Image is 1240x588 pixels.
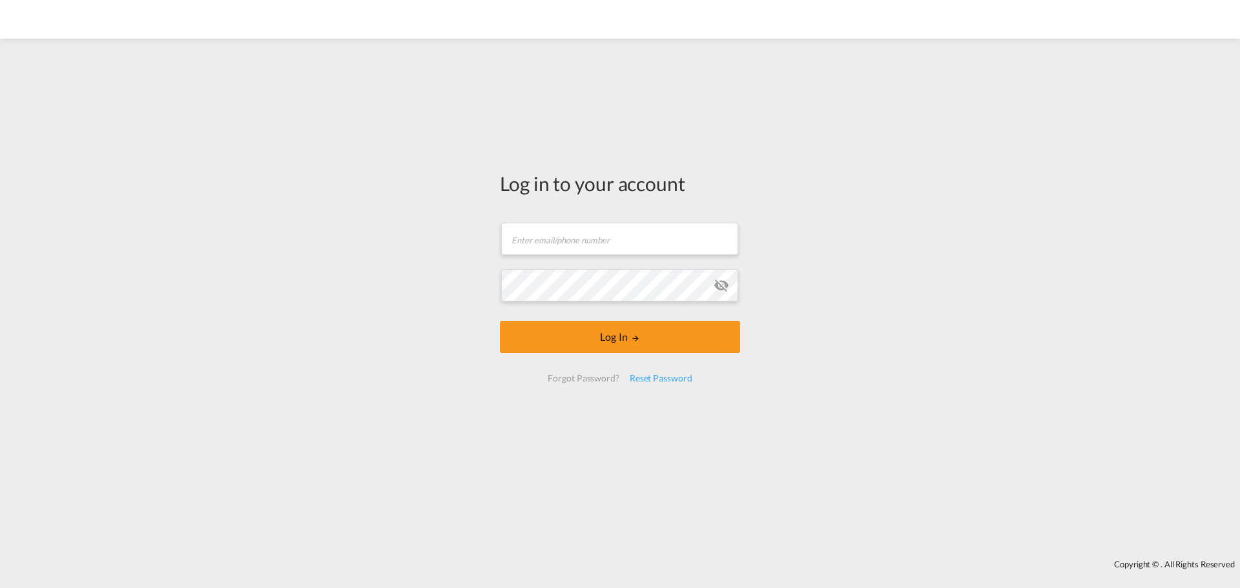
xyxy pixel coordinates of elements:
button: LOGIN [500,321,740,353]
div: Reset Password [625,367,697,390]
div: Forgot Password? [542,367,624,390]
div: Log in to your account [500,170,740,197]
md-icon: icon-eye-off [714,278,729,293]
input: Enter email/phone number [501,223,738,255]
